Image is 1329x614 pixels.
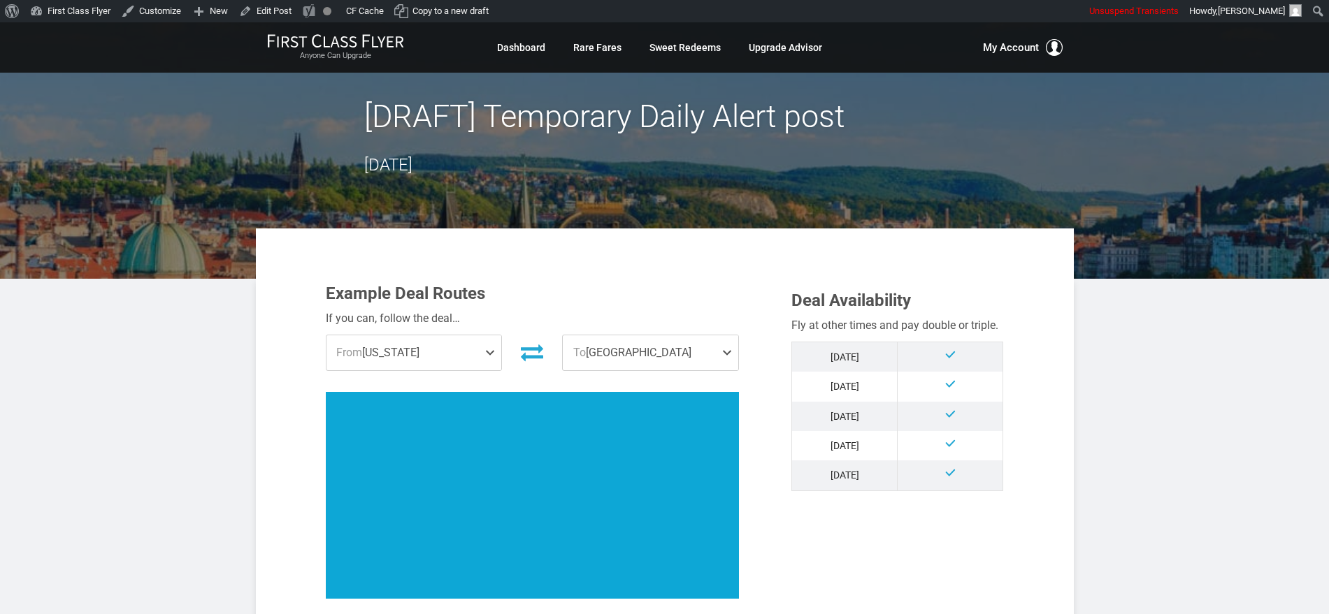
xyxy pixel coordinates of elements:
div: Fly at other times and pay double or triple. [791,316,1003,335]
a: Upgrade Advisor [749,35,822,60]
button: My Account [983,39,1063,56]
a: Dashboard [497,35,545,60]
small: Anyone Can Upgrade [267,51,404,61]
span: [PERSON_NAME] [1218,6,1285,16]
td: [DATE] [792,372,898,401]
img: First Class Flyer [267,34,404,48]
td: [DATE] [792,402,898,431]
td: [DATE] [792,431,898,460]
span: To [573,346,586,359]
span: [US_STATE] [326,335,502,370]
time: [DATE] [364,155,412,175]
a: Rare Fares [573,35,622,60]
span: Unsuspend Transients [1089,6,1179,16]
span: Example Deal Routes [326,284,485,303]
span: [GEOGRAPHIC_DATA] [563,335,738,370]
button: Invert Route Direction [512,337,552,367]
td: [DATE] [792,460,898,490]
span: My Account [983,39,1039,56]
span: Deal Availability [791,291,911,310]
a: Sweet Redeems [649,35,721,60]
a: First Class FlyerAnyone Can Upgrade [267,34,404,61]
span: From [336,346,362,359]
div: If you can, follow the deal… [326,309,740,328]
td: [DATE] [792,342,898,372]
h2: [DRAFT] Temporary Daily Alert post [364,98,965,136]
